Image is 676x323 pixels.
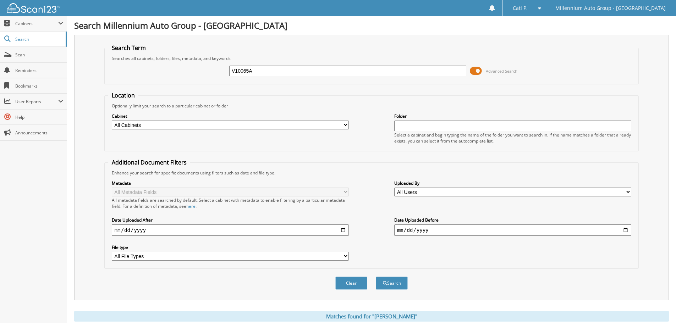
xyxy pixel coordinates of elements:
button: Search [376,277,408,290]
span: Announcements [15,130,63,136]
label: Folder [394,113,631,119]
div: Enhance your search for specific documents using filters such as date and file type. [108,170,635,176]
a: here [186,203,196,209]
span: Advanced Search [486,68,517,74]
h1: Search Millennium Auto Group - [GEOGRAPHIC_DATA] [74,20,669,31]
input: end [394,224,631,236]
label: File type [112,244,349,250]
iframe: Chat Widget [641,289,676,323]
div: Select a cabinet and begin typing the name of the folder you want to search in. If the name match... [394,132,631,144]
img: scan123-logo-white.svg [7,3,60,13]
label: Cabinet [112,113,349,119]
legend: Location [108,91,138,99]
div: All metadata fields are searched by default. Select a cabinet with metadata to enable filtering b... [112,197,349,209]
button: Clear [335,277,367,290]
legend: Search Term [108,44,149,52]
span: Search [15,36,62,42]
label: Uploaded By [394,180,631,186]
div: Searches all cabinets, folders, files, metadata, and keywords [108,55,635,61]
span: Reminders [15,67,63,73]
input: start [112,224,349,236]
label: Date Uploaded Before [394,217,631,223]
label: Date Uploaded After [112,217,349,223]
label: Metadata [112,180,349,186]
div: Optionally limit your search to a particular cabinet or folder [108,103,635,109]
span: Scan [15,52,63,58]
span: Bookmarks [15,83,63,89]
span: User Reports [15,99,58,105]
span: Cati P. [513,6,528,10]
span: Help [15,114,63,120]
span: Millennium Auto Group - [GEOGRAPHIC_DATA] [555,6,666,10]
div: Matches found for "[PERSON_NAME]" [74,311,669,322]
legend: Additional Document Filters [108,158,190,166]
span: Cabinets [15,21,58,27]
